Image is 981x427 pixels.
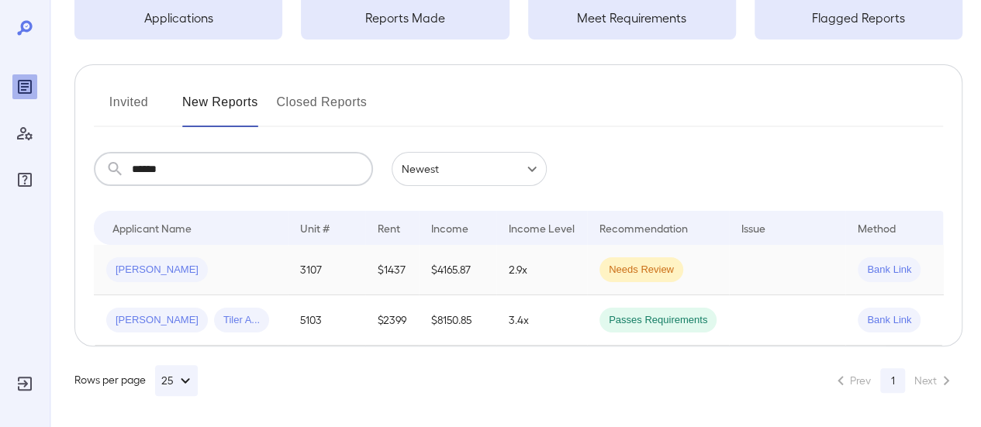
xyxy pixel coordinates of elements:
div: Rows per page [74,365,198,396]
button: Closed Reports [277,90,368,127]
button: Invited [94,90,164,127]
button: page 1 [880,368,905,393]
td: 5103 [288,295,365,346]
nav: pagination navigation [824,368,962,393]
h5: Flagged Reports [755,9,962,27]
div: Recommendation [599,219,688,237]
td: $2399 [365,295,419,346]
div: Rent [378,219,402,237]
div: Income Level [509,219,575,237]
div: Log Out [12,371,37,396]
div: Manage Users [12,121,37,146]
div: Issue [741,219,766,237]
div: FAQ [12,167,37,192]
td: 3107 [288,245,365,295]
h5: Meet Requirements [528,9,736,27]
h5: Applications [74,9,282,27]
div: Income [431,219,468,237]
div: Applicant Name [112,219,192,237]
h5: Reports Made [301,9,509,27]
span: [PERSON_NAME] [106,263,208,277]
td: 3.4x [496,295,587,346]
button: New Reports [182,90,258,127]
td: $1437 [365,245,419,295]
span: Passes Requirements [599,313,717,328]
div: Newest [392,152,547,186]
div: Method [858,219,896,237]
td: $4165.87 [419,245,496,295]
div: Unit # [300,219,330,237]
td: $8150.85 [419,295,496,346]
button: 25 [155,365,198,396]
span: Bank Link [858,263,921,277]
span: Needs Review [599,263,683,277]
span: Tiler A... [214,313,269,328]
span: [PERSON_NAME] [106,313,208,328]
td: 2.9x [496,245,587,295]
span: Bank Link [858,313,921,328]
div: Reports [12,74,37,99]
